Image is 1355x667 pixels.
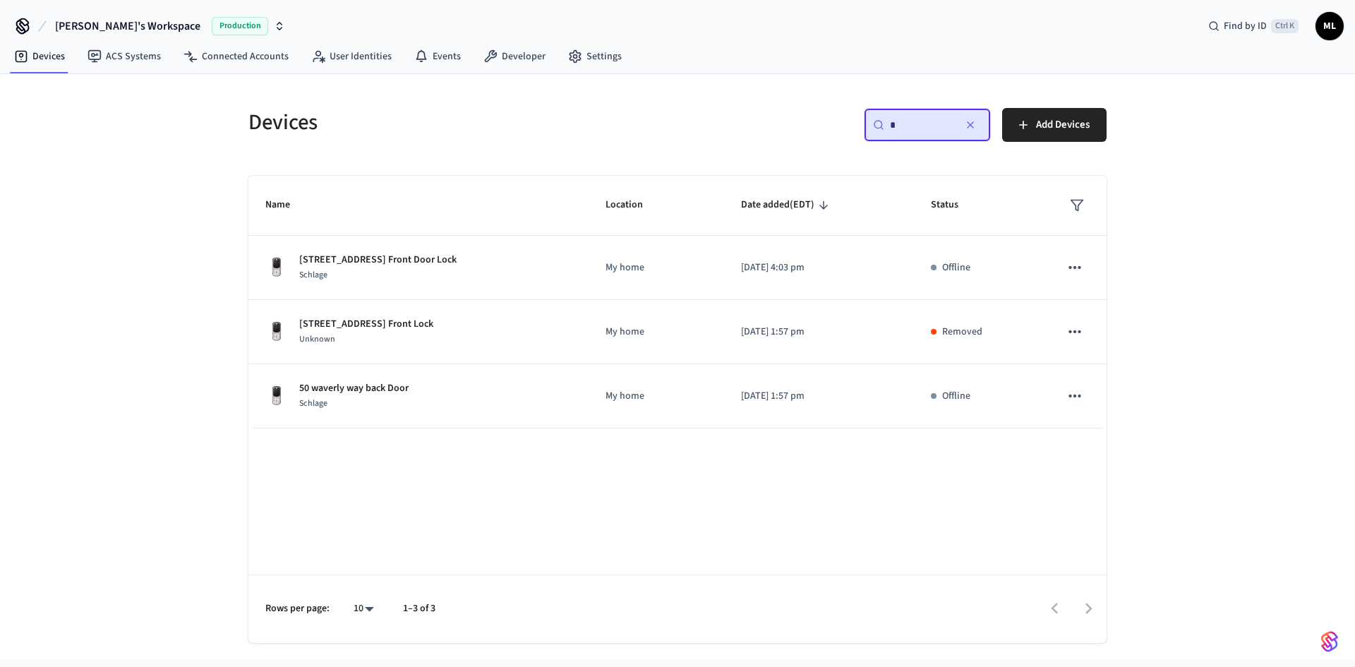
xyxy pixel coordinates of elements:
p: Offline [942,389,970,404]
a: Events [403,44,472,69]
p: [DATE] 1:57 pm [741,325,897,339]
span: Schlage [299,269,327,281]
a: User Identities [300,44,403,69]
span: Ctrl K [1271,19,1299,33]
p: Rows per page: [265,601,330,616]
span: [PERSON_NAME]'s Workspace [55,18,200,35]
p: [STREET_ADDRESS] Front Door Lock [299,253,457,268]
p: [STREET_ADDRESS] Front Lock [299,317,433,332]
img: Yale Assure Touchscreen Wifi Smart Lock, Satin Nickel, Front [265,256,288,279]
p: 1–3 of 3 [403,601,435,616]
p: My home [606,389,707,404]
p: [DATE] 4:03 pm [741,260,897,275]
p: 50 waverly way back Door [299,381,409,396]
img: Yale Assure Touchscreen Wifi Smart Lock, Satin Nickel, Front [265,385,288,407]
p: [DATE] 1:57 pm [741,389,897,404]
span: Find by ID [1224,19,1267,33]
span: Date added(EDT) [741,194,833,216]
p: Offline [942,260,970,275]
span: Location [606,194,661,216]
span: Schlage [299,397,327,409]
a: Settings [557,44,633,69]
p: Removed [942,325,982,339]
table: sticky table [248,176,1107,428]
a: ACS Systems [76,44,172,69]
span: Status [931,194,977,216]
img: SeamLogoGradient.69752ec5.svg [1321,630,1338,653]
p: My home [606,260,707,275]
span: Unknown [299,333,335,345]
span: Name [265,194,308,216]
span: ML [1317,13,1342,39]
div: Find by IDCtrl K [1197,13,1310,39]
button: Add Devices [1002,108,1107,142]
h5: Devices [248,108,669,137]
button: ML [1315,12,1344,40]
div: 10 [347,599,380,619]
a: Connected Accounts [172,44,300,69]
span: Production [212,17,268,35]
span: Add Devices [1036,116,1090,134]
p: My home [606,325,707,339]
img: Yale Assure Touchscreen Wifi Smart Lock, Satin Nickel, Front [265,320,288,343]
a: Devices [3,44,76,69]
a: Developer [472,44,557,69]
